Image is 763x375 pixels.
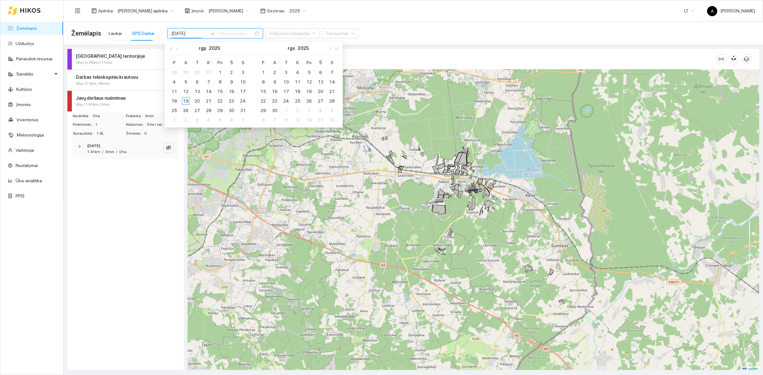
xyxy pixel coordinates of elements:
[205,69,212,76] div: 31
[294,107,301,114] div: 2
[203,96,214,106] td: 2025-08-21
[292,96,303,106] td: 2025-09-25
[292,57,303,68] th: K
[16,102,31,107] a: Įmonės
[76,75,138,80] strong: Darbas teleskopiniu krautuvu
[317,97,324,105] div: 27
[209,42,220,55] button: 2025
[116,150,117,154] span: /
[271,97,278,105] div: 23
[102,150,103,154] span: /
[182,88,189,95] div: 12
[180,106,191,115] td: 2025-08-26
[239,107,247,114] div: 31
[216,116,224,124] div: 5
[267,7,285,14] span: Sezonas :
[315,57,326,68] th: Š
[259,78,267,86] div: 8
[315,115,326,125] td: 2025-10-11
[259,116,267,124] div: 6
[259,97,267,105] div: 22
[203,57,214,68] th: K
[168,57,180,68] th: P
[16,26,37,31] a: Žemėlapis
[258,57,269,68] th: P
[326,57,338,68] th: S
[168,115,180,125] td: 2025-09-01
[163,143,174,153] button: eye-invisible
[214,87,226,96] td: 2025-08-15
[71,28,101,38] span: Žemėlapis
[259,107,267,114] div: 29
[280,96,292,106] td: 2025-09-24
[180,87,191,96] td: 2025-08-12
[16,193,24,198] a: PPIS
[294,69,301,76] div: 4
[258,96,269,106] td: 2025-09-22
[288,42,295,55] button: rgs
[170,97,178,105] div: 18
[280,77,292,87] td: 2025-09-10
[191,77,203,87] td: 2025-08-06
[96,131,125,137] span: 1.9L
[269,68,280,77] td: 2025-09-02
[317,116,324,124] div: 11
[203,106,214,115] td: 2025-08-28
[216,69,224,76] div: 1
[226,106,237,115] td: 2025-08-30
[326,96,338,106] td: 2025-09-28
[326,77,338,87] td: 2025-09-14
[294,97,301,105] div: 25
[269,96,280,106] td: 2025-09-23
[168,77,180,87] td: 2025-08-04
[328,69,336,76] div: 7
[328,97,336,105] div: 28
[182,107,189,114] div: 26
[216,97,224,105] div: 22
[226,87,237,96] td: 2025-08-16
[216,107,224,114] div: 29
[237,77,249,87] td: 2025-08-10
[226,68,237,77] td: 2025-08-02
[315,96,326,106] td: 2025-09-27
[193,107,201,114] div: 27
[216,78,224,86] div: 8
[239,97,247,105] div: 24
[289,6,306,16] span: 2025
[271,107,278,114] div: 30
[205,78,212,86] div: 7
[305,88,313,95] div: 19
[191,57,203,68] th: T
[292,87,303,96] td: 2025-09-18
[711,6,714,16] span: A
[216,88,224,95] div: 15
[282,78,290,86] div: 10
[170,107,178,114] div: 25
[237,87,249,96] td: 2025-08-17
[214,77,226,87] td: 2025-08-08
[182,97,189,105] div: 19
[73,131,96,137] span: Sunaudota
[191,68,203,77] td: 2025-07-30
[209,6,249,16] span: Jerzy Gvozdovič
[315,87,326,96] td: 2025-09-20
[73,122,95,128] span: Priemonės
[180,77,191,87] td: 2025-08-05
[119,150,127,154] span: 0 ha
[185,8,190,13] span: shop
[203,77,214,87] td: 2025-08-07
[93,113,125,119] span: 0 ha
[193,78,201,86] div: 6
[226,115,237,125] td: 2025-09-06
[226,57,237,68] th: Š
[269,77,280,87] td: 2025-09-09
[328,107,336,114] div: 5
[305,69,313,76] div: 5
[16,178,42,183] a: Ūkio analitika
[76,60,112,66] span: 0ha / 0.75km / 11min
[328,88,336,95] div: 21
[147,122,178,128] span: 0 ha / val.
[280,115,292,125] td: 2025-10-08
[71,4,84,17] button: menu-fold
[317,107,324,114] div: 4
